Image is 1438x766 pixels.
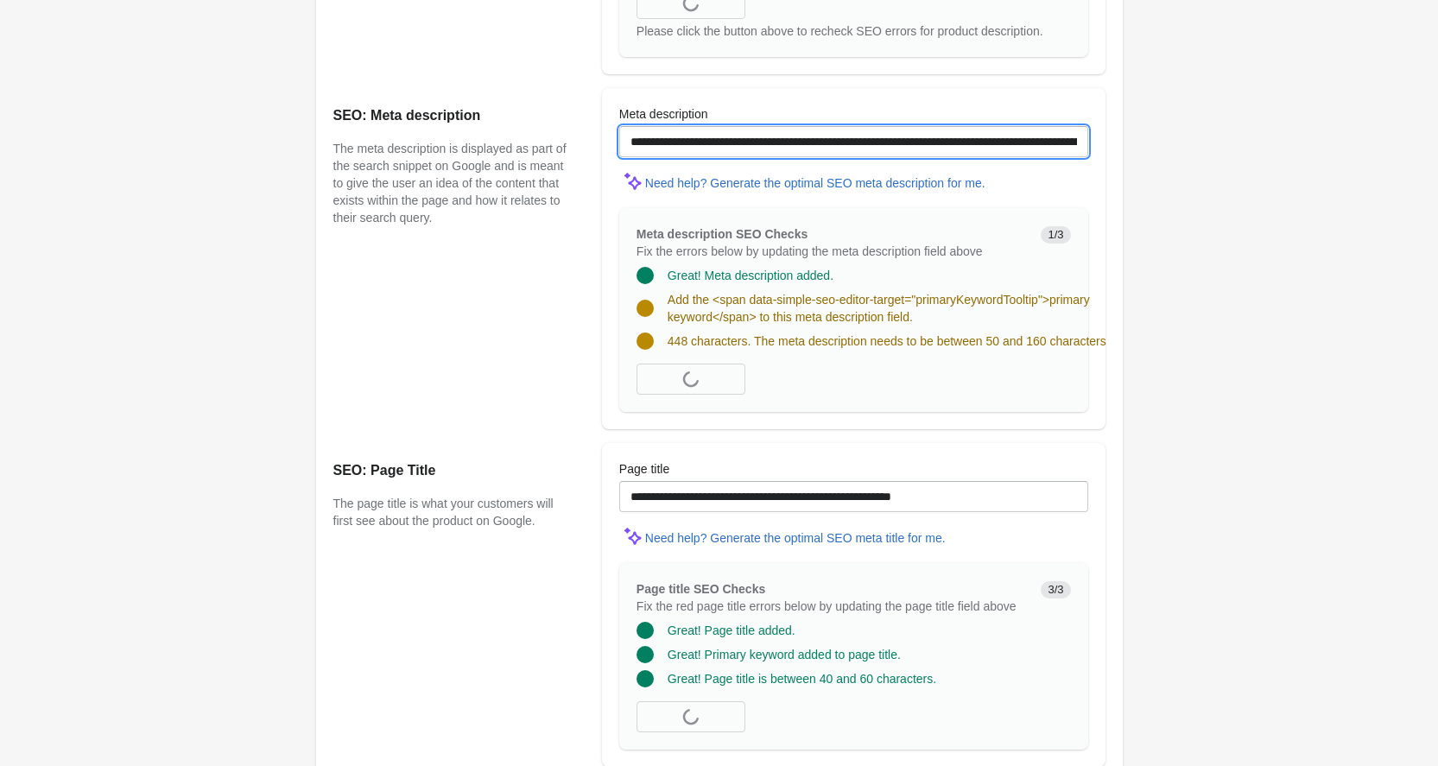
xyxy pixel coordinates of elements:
label: Meta description [619,105,708,123]
span: 448 characters. The meta description needs to be between 50 and 160 characters [668,334,1106,348]
span: Page title SEO Checks [637,582,765,596]
img: MagicMinor-0c7ff6cd6e0e39933513fd390ee66b6c2ef63129d1617a7e6fa9320d2ce6cec8.svg [619,168,645,193]
h2: SEO: Page Title [333,460,567,481]
p: The page title is what your customers will first see about the product on Google. [333,495,567,529]
span: Great! Meta description added. [668,269,833,282]
span: 3/3 [1041,581,1070,598]
body: Rich Text Area. Press ALT-0 for help. [14,14,452,119]
img: MagicMinor-0c7ff6cd6e0e39933513fd390ee66b6c2ef63129d1617a7e6fa9320d2ce6cec8.svg [619,522,645,548]
div: Need help? Generate the optimal SEO meta description for me. [645,176,985,190]
label: Page title [619,460,669,478]
span: Meta description SEO Checks [637,227,808,241]
h2: SEO: Meta description [333,105,567,126]
button: Need help? Generate the optimal SEO meta description for me. [638,168,992,199]
div: Need help? Generate the optimal SEO meta title for me. [645,531,946,545]
p: The meta description is displayed as part of the search snippet on Google and is meant to give th... [333,140,567,226]
span: Great! Page title is between 40 and 60 characters. [668,672,936,686]
div: Please click the button above to recheck SEO errors for product description. [637,22,1071,40]
span: 1/3 [1041,226,1070,244]
span: Great! Page title added. [668,624,795,637]
p: Fix the red page title errors below by updating the page title field above [637,598,1028,615]
span: Great! Primary keyword added to page title. [668,648,901,662]
body: Rich Text Area. Press ALT-0 for help. [14,14,452,582]
p: Fix the errors below by updating the meta description field above [637,243,1028,260]
span: Add the <span data-simple-seo-editor-target="primaryKeywordTooltip">primary keyword</span> to thi... [668,293,1090,324]
button: Need help? Generate the optimal SEO meta title for me. [638,522,953,554]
